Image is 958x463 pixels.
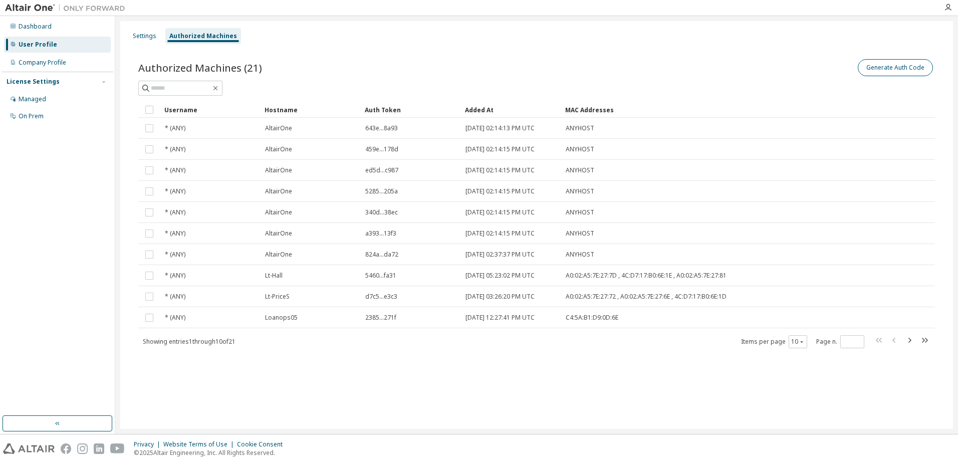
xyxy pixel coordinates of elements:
[365,102,457,118] div: Auth Token
[165,251,185,259] span: * (ANY)
[134,448,289,457] p: © 2025 Altair Engineering, Inc. All Rights Reserved.
[741,335,807,348] span: Items per page
[465,124,535,132] span: [DATE] 02:14:13 PM UTC
[165,293,185,301] span: * (ANY)
[133,32,156,40] div: Settings
[465,229,535,238] span: [DATE] 02:14:15 PM UTC
[365,229,396,238] span: a393...13f3
[566,293,727,301] span: A0:02:A5:7E:27:72 , A0:02:A5:7E:27:6E , 4C:D7:17:B0:6E:1D
[19,23,52,31] div: Dashboard
[365,251,398,259] span: 824a...da72
[77,443,88,454] img: instagram.svg
[165,272,185,280] span: * (ANY)
[165,208,185,216] span: * (ANY)
[566,251,594,259] span: ANYHOST
[566,124,594,132] span: ANYHOST
[94,443,104,454] img: linkedin.svg
[110,443,125,454] img: youtube.svg
[265,187,292,195] span: AltairOne
[566,314,618,322] span: C4:5A:B1:D9:0D:6E
[165,145,185,153] span: * (ANY)
[365,272,396,280] span: 5460...fa31
[365,314,396,322] span: 2385...271f
[816,335,864,348] span: Page n.
[163,440,237,448] div: Website Terms of Use
[465,272,535,280] span: [DATE] 05:23:02 PM UTC
[143,337,235,346] span: Showing entries 1 through 10 of 21
[169,32,237,40] div: Authorized Machines
[165,166,185,174] span: * (ANY)
[19,59,66,67] div: Company Profile
[3,443,55,454] img: altair_logo.svg
[265,272,283,280] span: Lt-Hall
[19,95,46,103] div: Managed
[465,166,535,174] span: [DATE] 02:14:15 PM UTC
[565,102,830,118] div: MAC Addresses
[465,293,535,301] span: [DATE] 03:26:20 PM UTC
[265,145,292,153] span: AltairOne
[365,208,398,216] span: 340d...38ec
[566,272,727,280] span: A0:02:A5:7E:27:7D , 4C:D7:17:B0:6E:1E , A0:02:A5:7E:27:81
[566,229,594,238] span: ANYHOST
[465,208,535,216] span: [DATE] 02:14:15 PM UTC
[465,145,535,153] span: [DATE] 02:14:15 PM UTC
[265,102,357,118] div: Hostname
[138,61,262,75] span: Authorized Machines (21)
[7,78,60,86] div: License Settings
[265,314,298,322] span: Loanops05
[791,338,805,346] button: 10
[365,293,397,301] span: d7c5...e3c3
[265,229,292,238] span: AltairOne
[365,145,398,153] span: 459e...178d
[365,166,398,174] span: ed5d...c987
[265,166,292,174] span: AltairOne
[165,314,185,322] span: * (ANY)
[465,251,535,259] span: [DATE] 02:37:37 PM UTC
[265,251,292,259] span: AltairOne
[61,443,71,454] img: facebook.svg
[164,102,257,118] div: Username
[566,208,594,216] span: ANYHOST
[165,124,185,132] span: * (ANY)
[265,208,292,216] span: AltairOne
[165,229,185,238] span: * (ANY)
[566,187,594,195] span: ANYHOST
[265,293,290,301] span: Lt-PriceS
[19,41,57,49] div: User Profile
[5,3,130,13] img: Altair One
[465,102,557,118] div: Added At
[165,187,185,195] span: * (ANY)
[566,145,594,153] span: ANYHOST
[265,124,292,132] span: AltairOne
[134,440,163,448] div: Privacy
[365,187,398,195] span: 5285...205a
[465,314,535,322] span: [DATE] 12:27:41 PM UTC
[19,112,44,120] div: On Prem
[566,166,594,174] span: ANYHOST
[237,440,289,448] div: Cookie Consent
[365,124,398,132] span: 643e...8a93
[858,59,933,76] button: Generate Auth Code
[465,187,535,195] span: [DATE] 02:14:15 PM UTC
